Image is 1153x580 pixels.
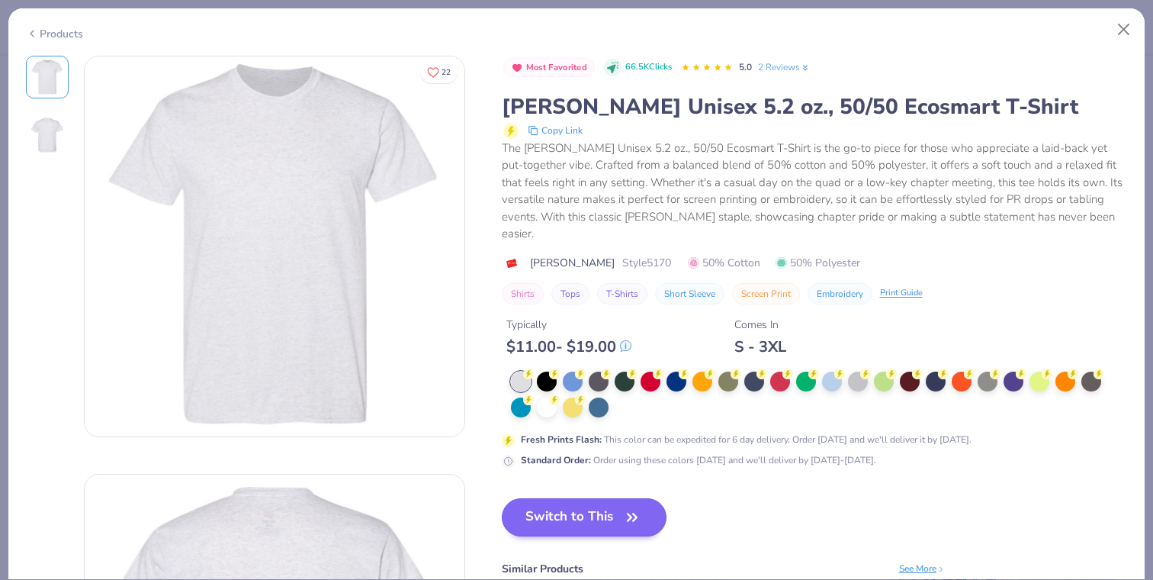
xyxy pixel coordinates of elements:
button: Shirts [502,283,544,304]
button: Short Sleeve [655,283,724,304]
div: [PERSON_NAME] Unisex 5.2 oz., 50/50 Ecosmart T-Shirt [502,92,1128,121]
a: 2 Reviews [758,60,811,74]
img: Back [29,117,66,153]
div: S - 3XL [734,337,786,356]
img: Front [85,56,464,437]
div: Typically [506,317,631,333]
div: Print Guide [880,287,923,300]
span: 66.5K Clicks [625,61,672,74]
span: 22 [442,69,451,76]
span: Most Favorited [526,63,587,72]
strong: Standard Order : [521,454,591,466]
div: See More [899,562,946,575]
div: Similar Products [502,561,583,577]
div: Order using these colors [DATE] and we'll deliver by [DATE]-[DATE]. [521,453,876,467]
div: The [PERSON_NAME] Unisex 5.2 oz., 50/50 Ecosmart T-Shirt is the go-to piece for those who appreci... [502,140,1128,243]
div: $ 11.00 - $ 19.00 [506,337,631,356]
span: 5.0 [739,61,752,73]
button: Like [420,61,458,83]
button: T-Shirts [597,283,647,304]
div: Products [26,26,83,42]
span: 50% Cotton [688,255,760,271]
button: Close [1110,15,1139,44]
button: Screen Print [732,283,800,304]
button: Embroidery [808,283,872,304]
img: Most Favorited sort [511,62,523,74]
strong: Fresh Prints Flash : [521,433,602,446]
button: Badge Button [503,58,596,78]
div: 5.0 Stars [681,56,733,80]
div: This color can be expedited for 6 day delivery. Order [DATE] and we'll deliver it by [DATE]. [521,433,972,446]
img: Front [29,59,66,95]
button: Tops [551,283,589,304]
img: brand logo [502,257,522,269]
span: [PERSON_NAME] [530,255,615,271]
span: 50% Polyester [776,255,860,271]
div: Comes In [734,317,786,333]
button: Switch to This [502,498,667,536]
span: Style 5170 [622,255,671,271]
button: copy to clipboard [523,121,587,140]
